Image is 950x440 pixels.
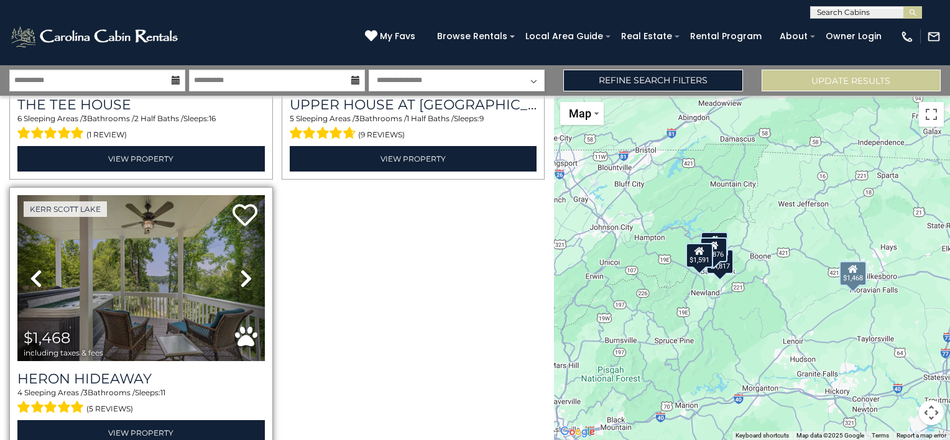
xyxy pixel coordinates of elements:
a: View Property [17,146,265,172]
img: mail-regular-white.png [927,30,941,44]
button: Map camera controls [919,400,944,425]
span: (9 reviews) [358,127,405,143]
span: 1 Half Baths / [407,114,454,123]
div: $1,468 [839,261,867,286]
span: 3 [355,114,359,123]
a: View Property [290,146,537,172]
a: Kerr Scott Lake [24,201,107,217]
span: 11 [160,388,165,397]
a: Report a map error [897,432,946,439]
a: About [773,27,814,46]
button: Change map style [560,102,604,125]
span: (1 review) [86,127,127,143]
div: $1,591 [686,243,713,268]
a: Real Estate [615,27,678,46]
span: $1,468 [24,329,70,347]
a: Rental Program [684,27,768,46]
span: (5 reviews) [86,401,133,417]
a: The Tee House [17,96,265,113]
span: 9 [479,114,484,123]
span: Map data ©2025 Google [796,432,864,439]
span: 3 [83,114,87,123]
button: Toggle fullscreen view [919,102,944,127]
a: Upper House at [GEOGRAPHIC_DATA] [290,96,537,113]
img: White-1-2.png [9,24,182,49]
div: Sleeping Areas / Bathrooms / Sleeps: [17,387,265,417]
a: Terms (opens in new tab) [872,432,889,439]
img: phone-regular-white.png [900,30,914,44]
span: 6 [17,114,22,123]
a: Local Area Guide [519,27,609,46]
div: $1,779 [700,232,727,257]
span: 4 [17,388,22,397]
span: Map [569,107,591,120]
button: Update Results [762,70,941,91]
h3: Upper House at Tiffanys Estate [290,96,537,113]
img: Google [557,424,598,440]
div: $4,817 [706,249,734,274]
span: 5 [290,114,294,123]
div: Sleeping Areas / Bathrooms / Sleeps: [17,113,265,143]
a: Open this area in Google Maps (opens a new window) [557,424,598,440]
div: $1,876 [700,237,727,262]
a: Browse Rentals [431,27,514,46]
button: Keyboard shortcuts [736,431,789,440]
span: 2 Half Baths / [134,114,183,123]
a: Refine Search Filters [563,70,742,91]
span: 16 [209,114,216,123]
span: including taxes & fees [24,349,103,357]
div: Sleeping Areas / Bathrooms / Sleeps: [290,113,537,143]
a: Owner Login [819,27,888,46]
img: thumbnail_164603289.jpeg [17,195,265,360]
a: Heron Hideaway [17,370,265,387]
span: 3 [83,388,88,397]
span: My Favs [380,30,415,43]
a: My Favs [365,30,418,44]
a: Add to favorites [233,203,257,229]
